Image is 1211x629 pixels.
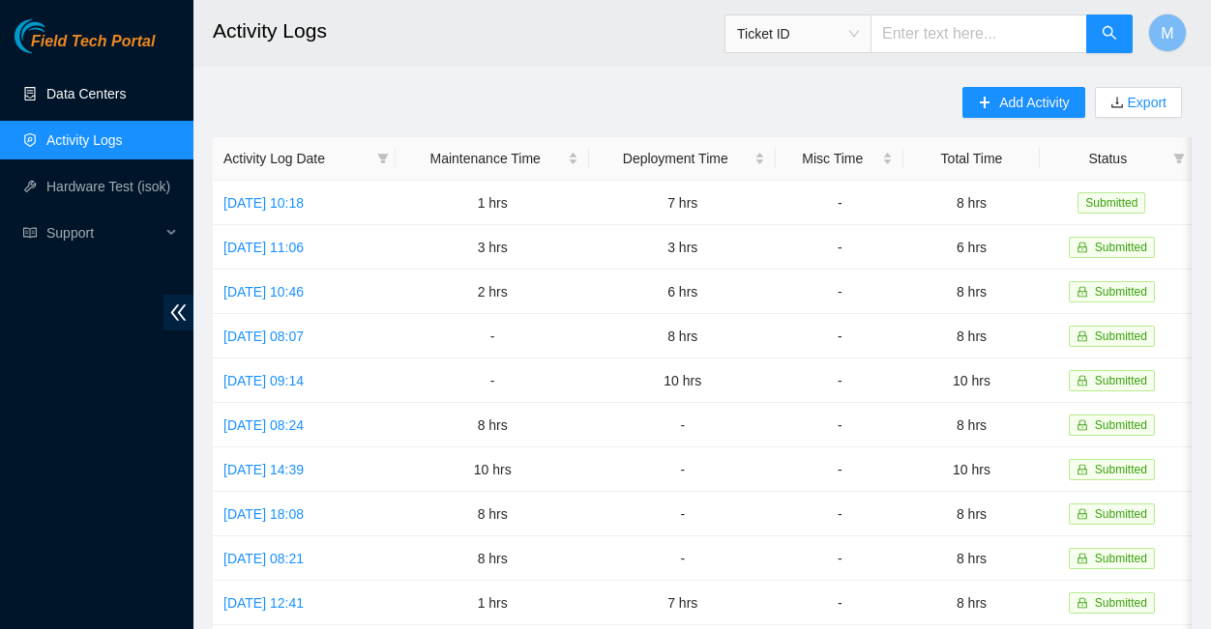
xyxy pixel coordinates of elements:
a: [DATE] 08:07 [223,329,304,344]
td: 1 hrs [396,581,589,625]
span: lock [1077,286,1088,298]
a: [DATE] 08:21 [223,551,304,566]
td: 3 hrs [589,225,776,270]
td: 8 hrs [396,403,589,447]
span: Add Activity [999,92,1069,113]
span: Submitted [1095,463,1147,476]
td: - [776,536,903,581]
span: filter [1173,153,1185,164]
td: 2 hrs [396,270,589,314]
span: Support [46,214,161,252]
th: Total Time [903,137,1039,181]
td: 6 hrs [589,270,776,314]
td: 8 hrs [903,403,1039,447]
td: - [776,447,903,492]
button: M [1148,14,1187,52]
td: - [396,314,589,358]
td: 8 hrs [903,181,1039,225]
span: lock [1077,242,1088,253]
td: - [589,447,776,492]
td: 7 hrs [589,181,776,225]
a: [DATE] 09:14 [223,373,304,388]
td: - [396,358,589,403]
td: - [776,581,903,625]
td: 6 hrs [903,225,1039,270]
span: Activity Log Date [223,148,369,169]
td: 8 hrs [396,492,589,536]
input: Enter text here... [871,14,1087,53]
a: [DATE] 14:39 [223,462,304,477]
span: filter [373,144,393,173]
span: Submitted [1095,329,1147,343]
td: 10 hrs [903,358,1039,403]
button: downloadExport [1095,87,1182,118]
button: plusAdd Activity [962,87,1084,118]
a: [DATE] 10:46 [223,284,304,300]
td: 1 hrs [396,181,589,225]
span: read [23,226,37,240]
span: lock [1077,375,1088,386]
span: Field Tech Portal [31,33,155,51]
span: download [1110,96,1124,111]
a: [DATE] 11:06 [223,240,304,255]
td: - [589,492,776,536]
td: - [776,270,903,314]
td: - [776,225,903,270]
span: lock [1077,553,1088,564]
td: 10 hrs [589,358,776,403]
span: Submitted [1095,552,1147,565]
td: 8 hrs [903,314,1039,358]
a: [DATE] 08:24 [223,417,304,433]
td: 8 hrs [396,536,589,581]
span: filter [377,153,389,164]
td: - [776,181,903,225]
button: search [1086,14,1133,53]
a: Export [1124,95,1167,110]
a: [DATE] 10:18 [223,195,304,211]
img: Akamai Technologies [15,19,98,53]
span: Submitted [1095,285,1147,299]
span: lock [1077,597,1088,609]
td: 8 hrs [903,492,1039,536]
td: 7 hrs [589,581,776,625]
span: plus [978,96,991,111]
span: Submitted [1095,374,1147,387]
a: Activity Logs [46,132,123,148]
span: lock [1077,330,1088,342]
span: search [1102,25,1117,43]
span: filter [1169,144,1189,173]
td: - [776,314,903,358]
a: Hardware Test (isok) [46,179,170,194]
td: - [776,403,903,447]
span: lock [1077,419,1088,431]
span: double-left [163,295,193,330]
span: M [1161,21,1173,45]
span: Submitted [1095,596,1147,610]
span: Submitted [1095,241,1147,254]
span: Submitted [1095,418,1147,432]
span: Submitted [1095,507,1147,521]
td: - [589,403,776,447]
span: Submitted [1078,192,1145,214]
td: 8 hrs [903,270,1039,314]
a: Data Centers [46,86,126,101]
td: 3 hrs [396,225,589,270]
a: Akamai TechnologiesField Tech Portal [15,35,155,60]
td: 8 hrs [903,581,1039,625]
a: [DATE] 18:08 [223,506,304,522]
a: [DATE] 12:41 [223,595,304,611]
td: 8 hrs [903,536,1039,581]
td: - [589,536,776,581]
td: 10 hrs [903,447,1039,492]
td: 10 hrs [396,447,589,492]
td: - [776,492,903,536]
td: 8 hrs [589,314,776,358]
span: Status [1050,148,1166,169]
td: - [776,358,903,403]
span: lock [1077,464,1088,475]
span: lock [1077,508,1088,520]
span: Ticket ID [737,19,859,48]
